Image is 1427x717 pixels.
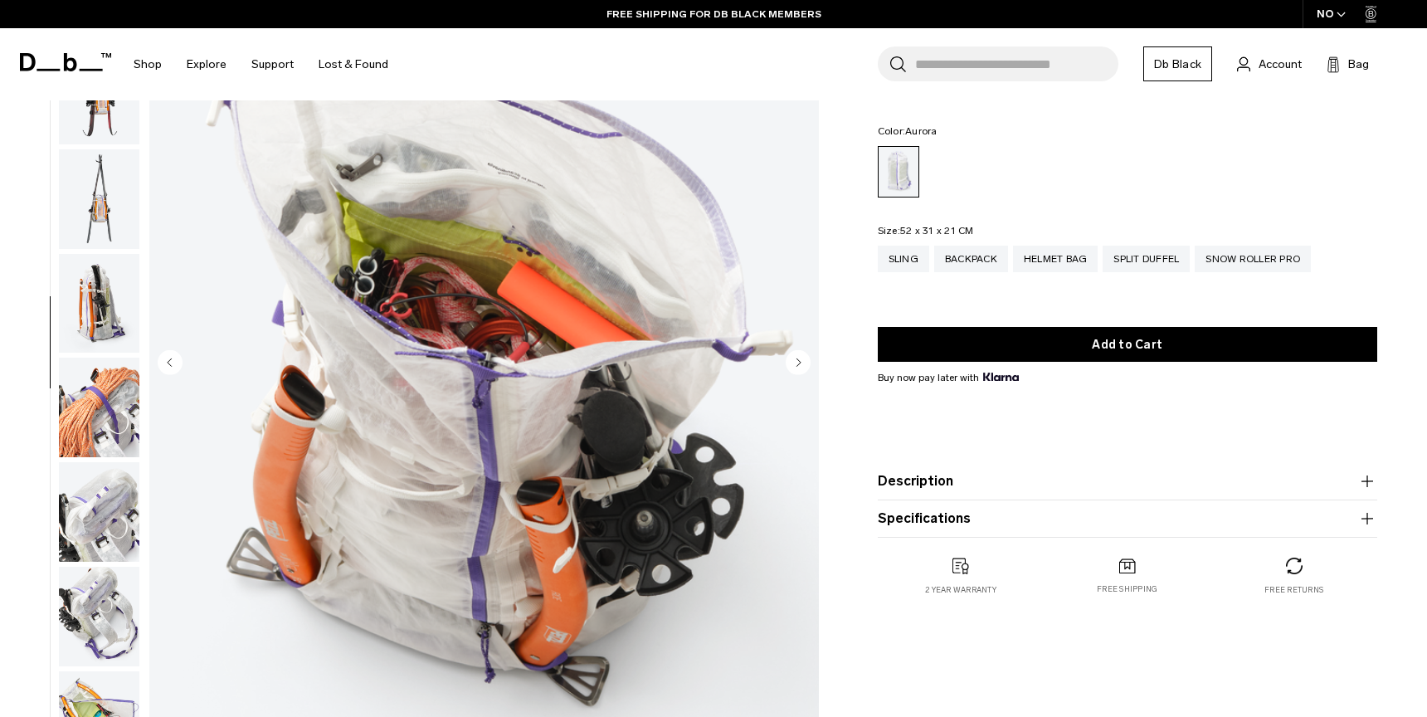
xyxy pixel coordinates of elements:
a: Shop [134,35,162,94]
img: Weigh_Lighter_Backpack_25L_11.png [59,358,139,457]
a: Helmet Bag [1013,246,1098,272]
span: Buy now pay later with [878,370,1019,385]
button: Bag [1327,54,1369,74]
button: Next slide [786,350,811,378]
a: FREE SHIPPING FOR DB BLACK MEMBERS [606,7,821,22]
p: Free returns [1264,584,1323,596]
a: Lost & Found [319,35,388,94]
legend: Color: [878,126,938,136]
a: Db Black [1143,46,1212,81]
a: Explore [187,35,226,94]
a: Backpack [934,246,1008,272]
img: Weigh_Lighter_Backpack_25L_9.png [59,149,139,249]
span: Aurora [905,125,938,137]
button: Weigh_Lighter_Backpack_25L_12.png [58,461,140,563]
button: Weigh_Lighter_Backpack_25L_11.png [58,357,140,458]
button: Previous slide [158,350,183,378]
a: Support [251,35,294,94]
p: 2 year warranty [925,584,996,596]
img: {"height" => 20, "alt" => "Klarna"} [983,373,1019,381]
a: Snow Roller Pro [1195,246,1311,272]
button: Weigh_Lighter_Backpack_25L_9.png [58,149,140,250]
a: Sling [878,246,929,272]
span: 52 x 31 x 21 CM [900,225,974,237]
img: Weigh_Lighter_Backpack_25L_13.png [59,567,139,666]
img: Weigh_Lighter_Backpack_25L_10.png [59,254,139,354]
nav: Main Navigation [121,28,401,100]
a: Split Duffel [1103,246,1190,272]
button: Weigh_Lighter_Backpack_25L_13.png [58,566,140,667]
a: Account [1237,54,1302,74]
span: Account [1259,56,1302,73]
button: Add to Cart [878,327,1377,362]
p: Free shipping [1097,583,1157,595]
button: Specifications [878,509,1377,529]
legend: Size: [878,226,974,236]
button: Description [878,471,1377,491]
img: Weigh_Lighter_Backpack_25L_12.png [59,462,139,562]
span: Bag [1348,56,1369,73]
button: Weigh_Lighter_Backpack_25L_10.png [58,253,140,354]
a: Aurora [878,146,919,198]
